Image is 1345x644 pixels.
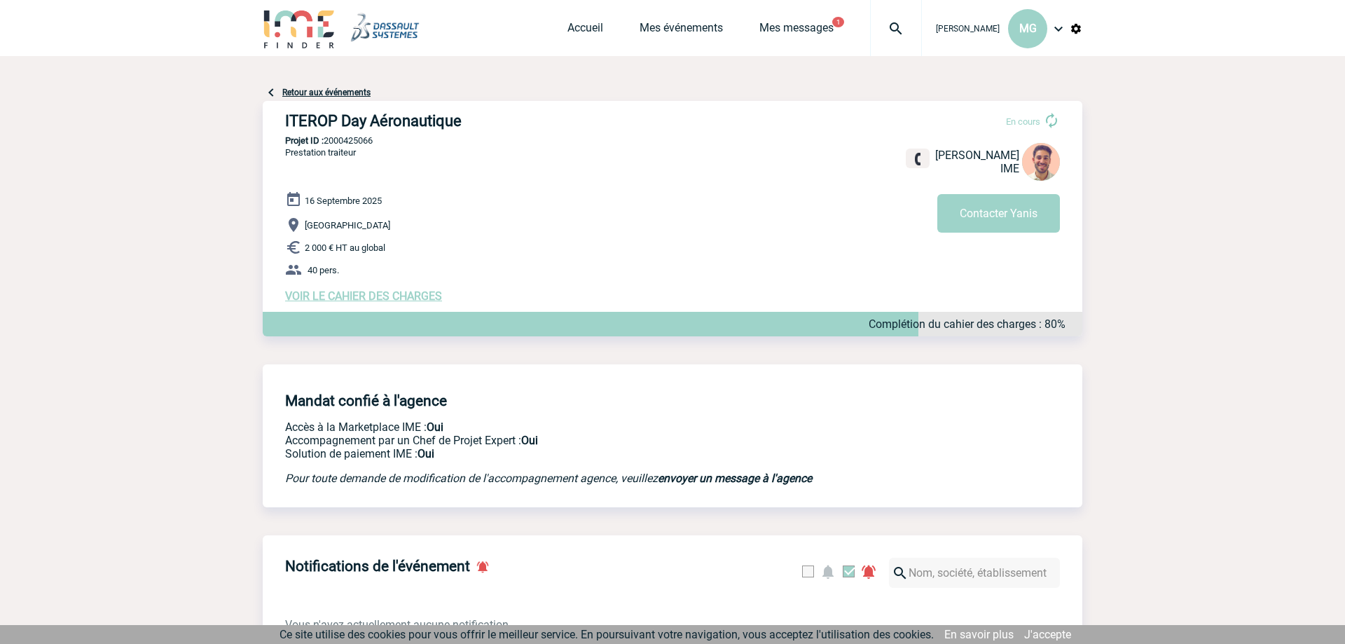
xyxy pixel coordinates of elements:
[285,434,867,447] p: Prestation payante
[944,628,1014,641] a: En savoir plus
[658,472,812,485] a: envoyer un message à l'agence
[285,112,705,130] h3: ITEROP Day Aéronautique
[285,558,470,575] h4: Notifications de l'événement
[1000,162,1019,175] span: IME
[418,447,434,460] b: Oui
[285,420,867,434] p: Accès à la Marketplace IME :
[759,21,834,41] a: Mes messages
[305,220,390,231] span: [GEOGRAPHIC_DATA]
[427,420,443,434] b: Oui
[305,242,385,253] span: 2 000 € HT au global
[285,147,356,158] span: Prestation traiteur
[640,21,723,41] a: Mes événements
[263,135,1082,146] p: 2000425066
[1022,143,1060,181] img: 132114-0.jpg
[280,628,934,641] span: Ce site utilise des cookies pour vous offrir le meilleur service. En poursuivant votre navigation...
[832,17,844,27] button: 1
[305,196,382,206] span: 16 Septembre 2025
[936,24,1000,34] span: [PERSON_NAME]
[285,135,324,146] b: Projet ID :
[1019,22,1037,35] span: MG
[1006,116,1040,127] span: En cours
[285,392,447,409] h4: Mandat confié à l'agence
[911,153,924,165] img: fixe.png
[308,265,339,275] span: 40 pers.
[263,8,336,48] img: IME-Finder
[521,434,538,447] b: Oui
[1024,628,1071,641] a: J'accepte
[285,447,867,460] p: Conformité aux process achat client, Prise en charge de la facturation, Mutualisation de plusieur...
[285,472,812,485] em: Pour toute demande de modification de l'accompagnement agence, veuillez
[937,194,1060,233] button: Contacter Yanis
[935,149,1019,162] span: [PERSON_NAME]
[567,21,603,41] a: Accueil
[282,88,371,97] a: Retour aux événements
[285,618,509,631] span: Vous n'avez actuellement aucune notification
[285,289,442,303] a: VOIR LE CAHIER DES CHARGES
